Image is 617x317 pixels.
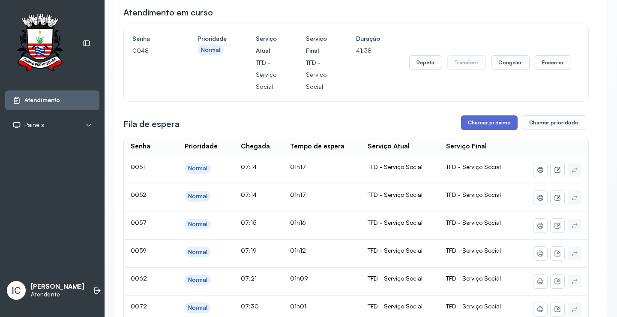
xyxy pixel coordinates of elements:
[131,247,147,254] span: 0059
[241,163,257,170] span: 07:14
[290,191,306,198] span: 01h17
[368,191,432,199] div: TFD - Serviço Social
[131,275,147,282] span: 0062
[290,142,344,151] div: Tempo de espera
[185,142,218,151] div: Prioridade
[201,46,221,54] div: Normal
[446,275,501,282] span: TFD - Serviço Social
[446,163,501,170] span: TFD - Serviço Social
[241,247,257,254] span: 07:19
[306,57,327,93] p: TFD - Serviço Social
[241,219,256,226] span: 07:15
[368,275,432,282] div: TFD - Serviço Social
[447,55,486,70] button: Transferir
[12,96,92,105] a: Atendimento
[31,291,84,298] p: Atendente
[290,163,306,170] span: 01h17
[290,219,306,226] span: 01h16
[368,163,432,171] div: TFD - Serviço Social
[131,191,147,198] span: 0052
[132,33,168,45] h4: Senha
[9,14,71,73] img: Logotipo do estabelecimento
[188,248,208,256] div: Normal
[356,45,380,57] p: 41:38
[188,276,208,284] div: Normal
[446,247,501,254] span: TFD - Serviço Social
[132,45,168,57] p: 0048
[241,302,259,310] span: 07:30
[188,220,208,228] div: Normal
[446,219,501,226] span: TFD - Serviço Social
[368,247,432,254] div: TFD - Serviço Social
[241,142,270,151] div: Chegada
[131,163,145,170] span: 0051
[188,304,208,311] div: Normal
[522,115,585,130] button: Chamar prioridade
[241,275,257,282] span: 07:21
[198,33,227,45] h4: Prioridade
[446,191,501,198] span: TFD - Serviço Social
[368,142,410,151] div: Serviço Atual
[290,302,306,310] span: 01h01
[256,33,277,57] h4: Serviço Atual
[290,275,308,282] span: 01h09
[256,57,277,93] p: TFD - Serviço Social
[446,142,487,151] div: Serviço Final
[188,165,208,172] div: Normal
[446,302,501,310] span: TFD - Serviço Social
[306,33,327,57] h4: Serviço Final
[368,219,432,226] div: TFD - Serviço Social
[24,97,60,104] span: Atendimento
[24,121,44,129] span: Painéis
[491,55,529,70] button: Congelar
[31,283,84,291] p: [PERSON_NAME]
[241,191,257,198] span: 07:14
[535,55,571,70] button: Encerrar
[123,6,213,18] h3: Atendimento em curso
[368,302,432,310] div: TFD - Serviço Social
[131,302,147,310] span: 0072
[188,193,208,200] div: Normal
[131,142,150,151] div: Senha
[131,219,147,226] span: 0057
[290,247,306,254] span: 01h12
[461,115,518,130] button: Chamar próximo
[356,33,380,45] h4: Duração
[123,118,180,130] h3: Fila de espera
[409,55,442,70] button: Repetir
